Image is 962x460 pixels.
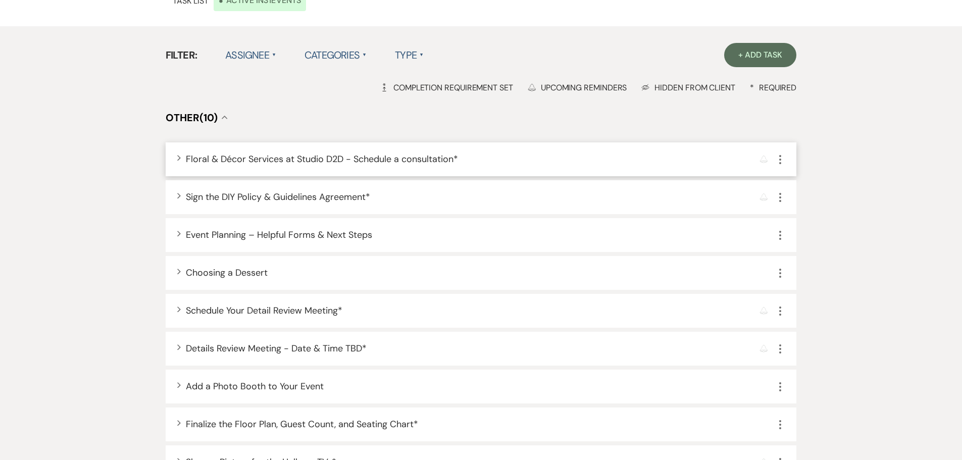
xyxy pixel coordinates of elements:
div: Required [750,82,796,93]
button: Schedule Your Detail Review Meeting* [186,306,342,315]
button: Sign the DIY Policy & Guidelines Agreement* [186,192,370,201]
label: Type [395,46,424,64]
span: Finalize the Floor Plan, Guest Count, and Seating Chart * [186,418,418,430]
span: Schedule Your Detail Review Meeting * [186,304,342,317]
button: Finalize the Floor Plan, Guest Count, and Seating Chart* [186,420,418,429]
span: Event Planning – Helpful Forms & Next Steps [186,229,372,241]
span: Floral & Décor Services at Studio D2D - Schedule a consultation * [186,153,458,165]
span: Filter: [166,47,197,63]
button: Choosing a Dessert [186,268,268,277]
button: Event Planning – Helpful Forms & Next Steps [186,230,372,239]
button: Details Review Meeting - Date & Time TBD* [186,344,367,353]
div: Hidden from Client [641,82,735,93]
span: Add a Photo Booth to Your Event [186,380,324,392]
span: ▲ [363,51,367,59]
span: Sign the DIY Policy & Guidelines Agreement * [186,191,370,203]
span: ▲ [272,51,276,59]
label: Assignee [225,46,276,64]
button: Other(10) [166,113,228,123]
button: Floral & Décor Services at Studio D2D - Schedule a consultation* [186,155,458,164]
div: Upcoming Reminders [528,82,627,93]
div: Completion Requirement Set [380,82,513,93]
label: Categories [305,46,367,64]
span: Choosing a Dessert [186,267,268,279]
button: Add a Photo Booth to Your Event [186,382,324,391]
span: ▲ [420,51,424,59]
span: Other (10) [166,111,218,124]
span: Details Review Meeting - Date & Time TBD * [186,342,367,354]
a: + Add Task [724,43,796,67]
